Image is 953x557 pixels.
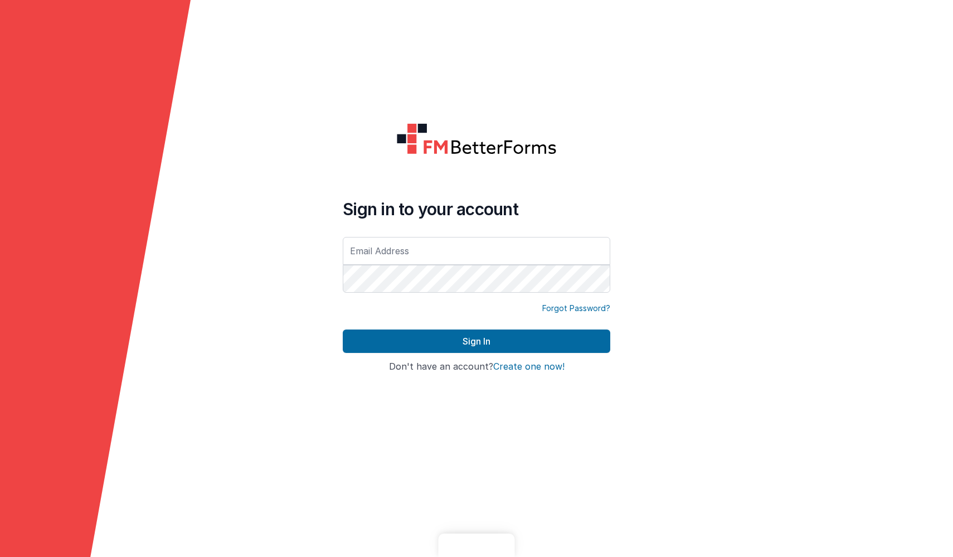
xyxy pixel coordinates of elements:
[493,362,565,372] button: Create one now!
[542,303,610,314] a: Forgot Password?
[343,330,610,353] button: Sign In
[439,534,515,557] iframe: Marker.io feedback button
[343,199,610,219] h4: Sign in to your account
[343,362,610,372] h4: Don't have an account?
[343,237,610,265] input: Email Address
